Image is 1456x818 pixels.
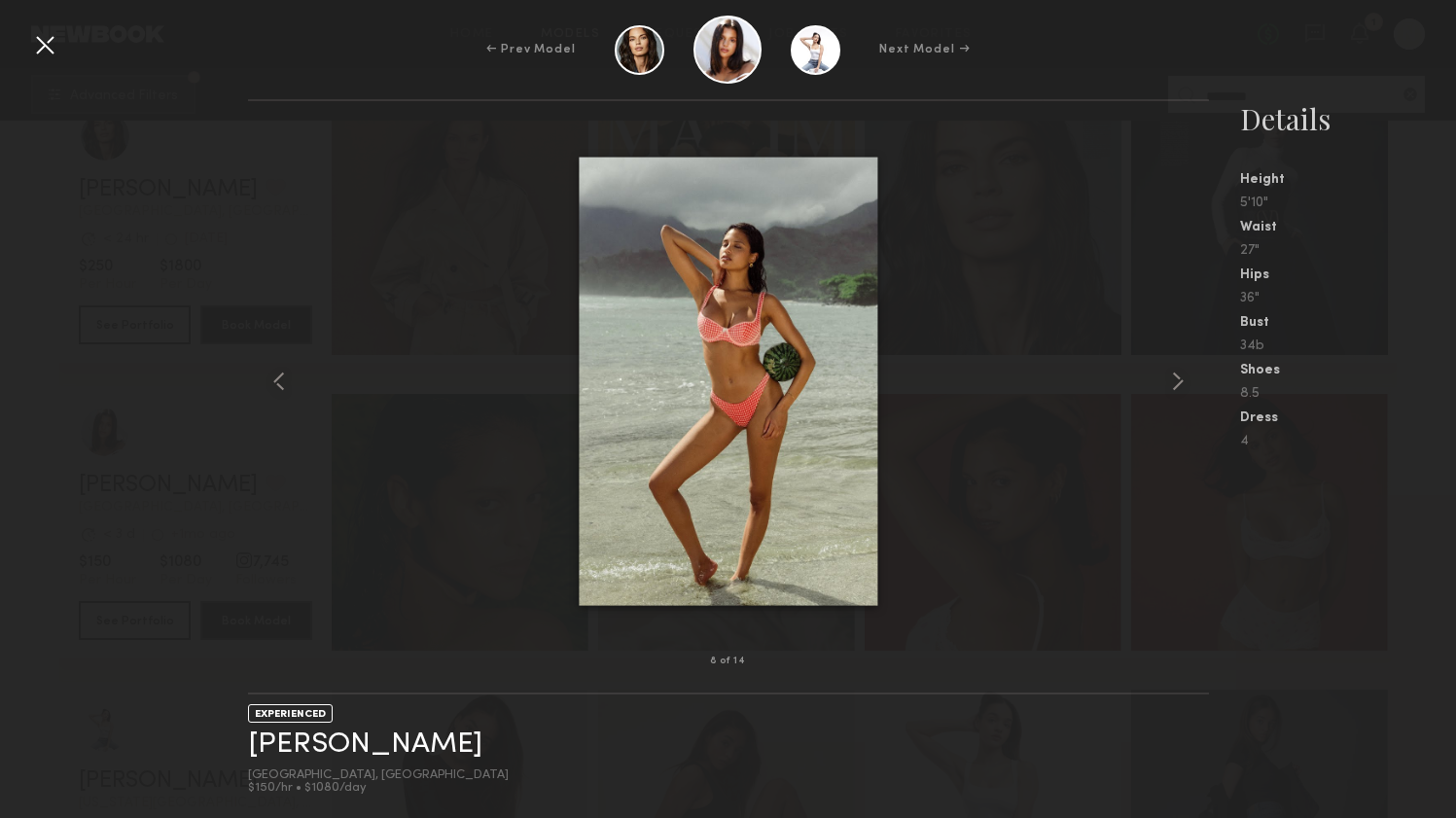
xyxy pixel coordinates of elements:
[248,729,482,760] a: [PERSON_NAME]
[1240,196,1456,210] div: 5'10"
[1240,435,1456,448] div: 4
[1240,292,1456,305] div: 36"
[1240,173,1456,187] div: Height
[1240,387,1456,401] div: 8.5
[248,782,509,795] div: $150/hr • $1080/day
[1240,221,1456,234] div: Waist
[486,41,576,58] div: ← Prev Model
[1240,364,1456,377] div: Shoes
[248,769,509,782] div: [GEOGRAPHIC_DATA], [GEOGRAPHIC_DATA]
[248,704,333,723] div: EXPERIENCED
[1240,99,1456,138] div: Details
[1240,244,1456,258] div: 27"
[710,657,745,666] div: 8 of 14
[1240,316,1456,330] div: Bust
[1240,268,1456,282] div: Hips
[879,41,970,58] div: Next Model →
[1240,339,1456,353] div: 34b
[1240,411,1456,425] div: Dress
